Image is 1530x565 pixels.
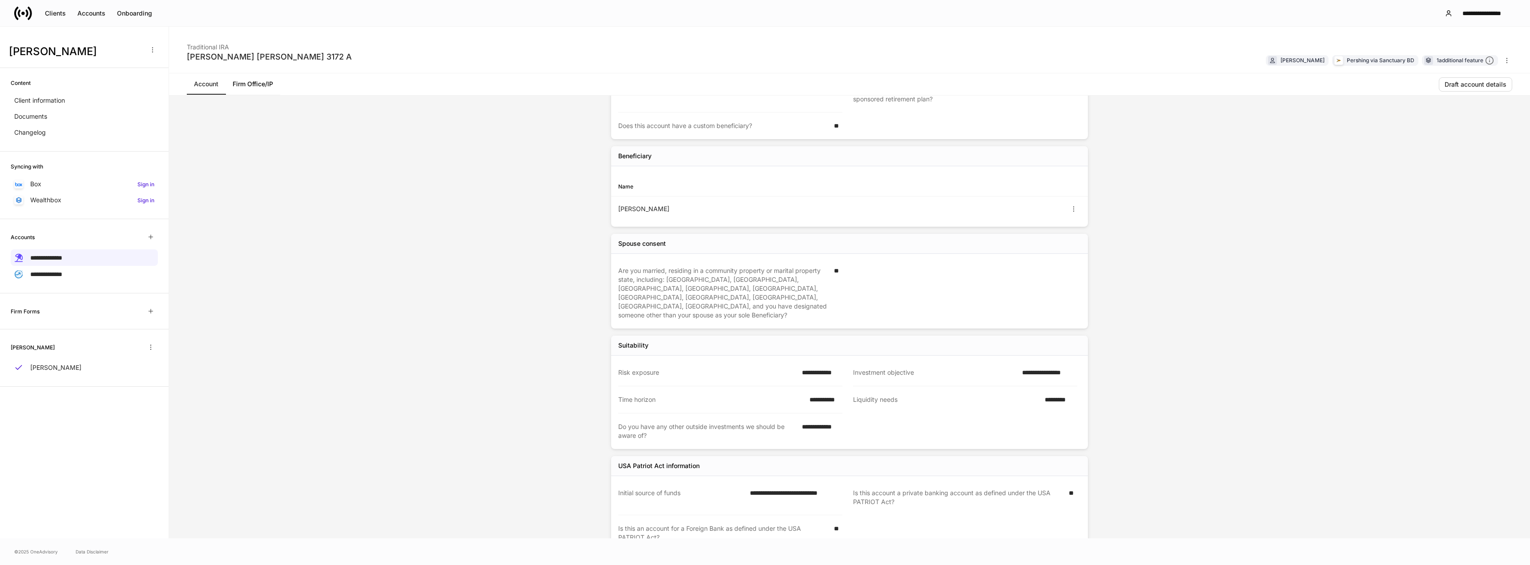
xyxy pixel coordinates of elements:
p: Changelog [14,128,46,137]
a: [PERSON_NAME] [11,360,158,376]
div: Onboarding [117,9,152,18]
div: Initial source of funds [618,489,745,506]
div: Clients [45,9,66,18]
div: Time horizon [618,395,804,404]
div: Liquidity needs [853,395,1039,405]
span: © 2025 OneAdvisory [14,548,58,555]
div: Accounts [77,9,105,18]
h6: Sign in [137,196,154,204]
div: Name [618,182,850,191]
div: Draft account details [1445,80,1506,89]
button: Clients [39,6,72,20]
h3: [PERSON_NAME] [9,44,142,59]
button: Accounts [72,6,111,20]
a: Firm Office/IP [225,73,280,95]
img: oYqM9ojoZLfzCHUefNbBcWHcyDPbQKagtYciMC8pFl3iZXy3dU33Uwy+706y+0q2uJ1ghNQf2OIHrSh50tUd9HaB5oMc62p0G... [15,182,22,186]
div: Spouse consent [618,239,666,248]
h6: Syncing with [11,162,43,171]
button: Draft account details [1439,77,1512,92]
div: [PERSON_NAME] [1280,56,1325,64]
p: [PERSON_NAME] [30,363,81,372]
p: Box [30,180,41,188]
div: 1 additional feature [1437,56,1494,65]
a: Changelog [11,124,158,140]
div: [PERSON_NAME] [PERSON_NAME] 3172 A [187,52,352,62]
div: Investment objective [853,368,1017,377]
h6: Sign in [137,180,154,188]
h5: Beneficiary [618,152,652,160]
h6: Firm Forms [11,307,40,316]
p: Client information [14,96,65,105]
div: [PERSON_NAME] [618,204,850,213]
h6: [PERSON_NAME] [11,343,55,352]
div: Are you married, residing in a community property or marital property state, including: [GEOGRAPH... [618,266,829,320]
div: Does this account have a custom beneficiary? [618,121,829,130]
div: Risk exposure [618,368,797,377]
p: Documents [14,112,47,121]
a: Data Disclaimer [76,548,109,555]
div: Traditional IRA [187,37,352,52]
p: Wealthbox [30,196,61,204]
div: USA Patriot Act information [618,461,700,470]
a: BoxSign in [11,176,158,192]
a: Account [187,73,225,95]
div: Is this account a private banking account as defined under the USA PATRIOT Act? [853,489,1063,506]
a: Documents [11,108,158,124]
div: Do you have any other outside investments we should be aware of? [618,422,797,440]
div: Is this an account for a Foreign Bank as defined under the USA PATRIOT Act? [618,524,829,542]
div: Pershing via Sanctuary BD [1347,56,1414,64]
h6: Accounts [11,233,35,241]
h6: Content [11,79,31,87]
button: Onboarding [111,6,158,20]
div: Suitability [618,341,648,350]
a: WealthboxSign in [11,192,158,208]
a: Client information [11,92,158,108]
